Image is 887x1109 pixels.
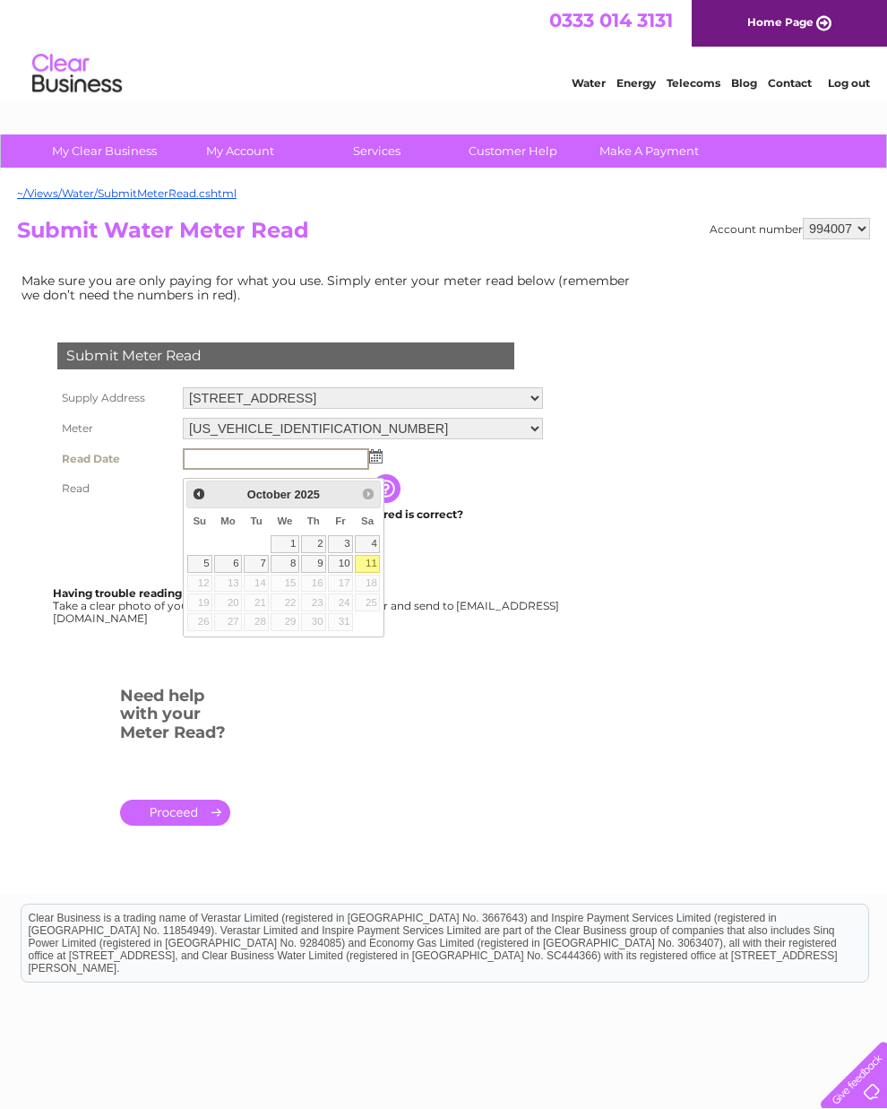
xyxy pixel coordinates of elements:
a: Make A Payment [575,134,723,168]
a: ~/Views/Water/SubmitMeterRead.cshtml [17,186,237,200]
span: Wednesday [277,516,292,526]
a: Energy [616,76,656,90]
a: Services [303,134,451,168]
a: Blog [731,76,757,90]
span: Monday [220,516,236,526]
a: 9 [301,555,326,573]
a: Customer Help [439,134,587,168]
span: Friday [335,516,346,526]
td: Are you sure the read you have entered is correct? [178,503,547,526]
div: Take a clear photo of your readings, tell us which supply it's for and send to [EMAIL_ADDRESS][DO... [53,587,562,624]
a: 11 [355,555,380,573]
span: 2025 [294,488,319,501]
span: Tuesday [250,516,262,526]
a: My Account [167,134,314,168]
a: 3 [328,535,353,553]
b: Having trouble reading your meter? [53,586,254,600]
h2: Submit Water Meter Read [17,218,870,252]
th: Read Date [53,444,178,474]
a: 1 [271,535,299,553]
span: Prev [192,487,206,501]
a: 2 [301,535,326,553]
span: Sunday [193,516,206,526]
th: Read [53,474,178,503]
span: Saturday [361,516,374,526]
a: Water [572,76,606,90]
div: Submit Meter Read [57,342,514,369]
span: Thursday [307,516,320,526]
a: 0333 014 3131 [549,9,673,31]
h3: Need help with your Meter Read? [120,683,230,751]
th: Supply Address [53,383,178,413]
a: 5 [187,555,212,573]
a: 4 [355,535,380,553]
a: Contact [768,76,812,90]
input: Information [372,474,404,503]
td: Make sure you are only paying for what you use. Simply enter your meter read below (remember we d... [17,269,644,307]
a: 10 [328,555,353,573]
a: Prev [189,483,210,504]
img: logo.png [31,47,123,101]
div: Account number [710,218,870,239]
a: 6 [214,555,242,573]
a: . [120,800,230,826]
div: Clear Business is a trading name of Verastar Limited (registered in [GEOGRAPHIC_DATA] No. 3667643... [22,10,868,87]
img: ... [369,449,383,464]
span: October [247,488,291,501]
a: 7 [244,555,269,573]
th: Meter [53,413,178,444]
a: Telecoms [667,76,720,90]
a: 8 [271,555,299,573]
a: My Clear Business [30,134,178,168]
a: Log out [828,76,870,90]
